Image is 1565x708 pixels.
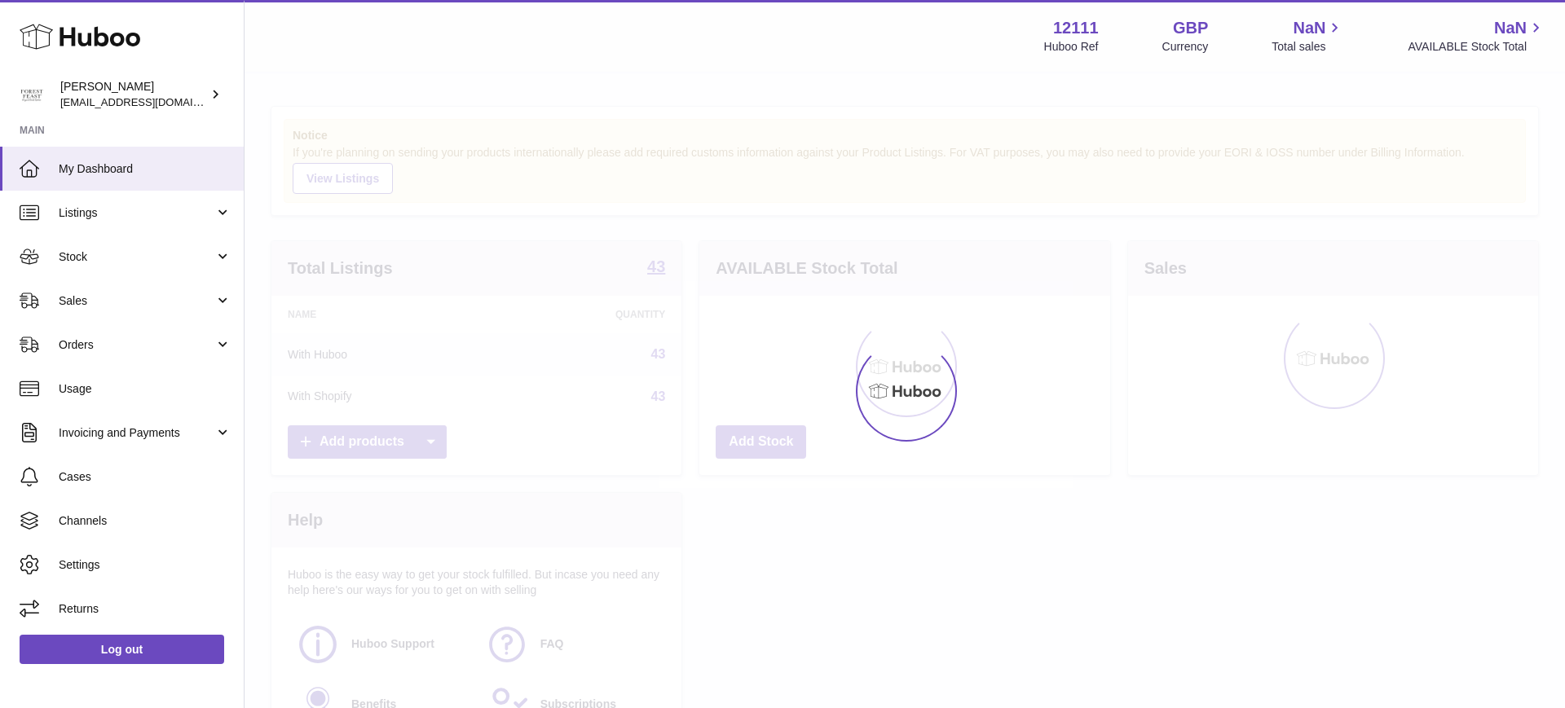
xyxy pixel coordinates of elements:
[60,95,240,108] span: [EMAIL_ADDRESS][DOMAIN_NAME]
[1044,39,1099,55] div: Huboo Ref
[59,249,214,265] span: Stock
[1494,17,1527,39] span: NaN
[59,557,231,573] span: Settings
[59,425,214,441] span: Invoicing and Payments
[1053,17,1099,39] strong: 12111
[1162,39,1209,55] div: Currency
[59,293,214,309] span: Sales
[1173,17,1208,39] strong: GBP
[60,79,207,110] div: [PERSON_NAME]
[59,469,231,485] span: Cases
[20,82,44,107] img: bronaghc@forestfeast.com
[59,161,231,177] span: My Dashboard
[59,337,214,353] span: Orders
[59,205,214,221] span: Listings
[59,601,231,617] span: Returns
[1408,17,1545,55] a: NaN AVAILABLE Stock Total
[1272,39,1344,55] span: Total sales
[1408,39,1545,55] span: AVAILABLE Stock Total
[59,381,231,397] span: Usage
[59,513,231,529] span: Channels
[20,635,224,664] a: Log out
[1272,17,1344,55] a: NaN Total sales
[1293,17,1325,39] span: NaN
